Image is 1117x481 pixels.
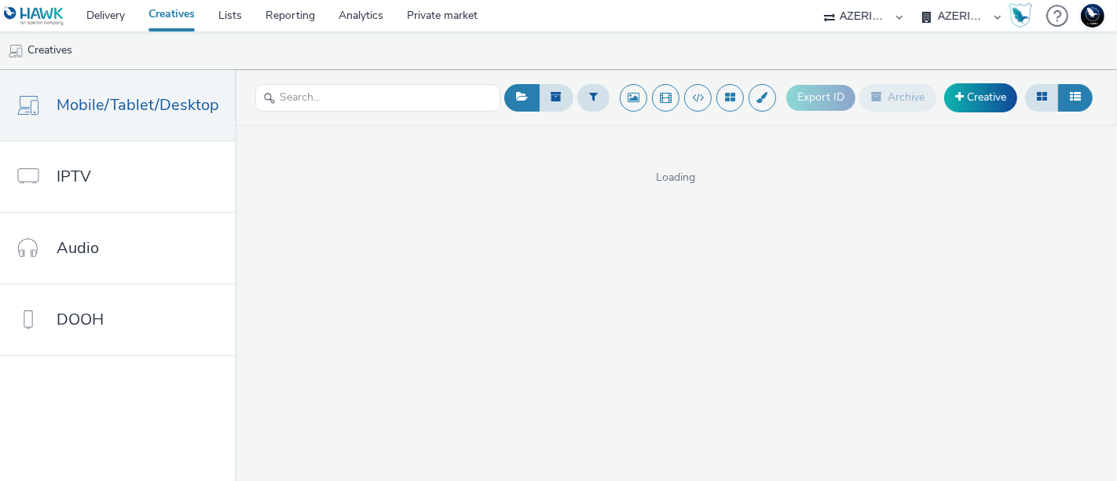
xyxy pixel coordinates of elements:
button: Table [1058,84,1093,111]
img: Support Hawk [1081,4,1104,28]
span: IPTV [57,165,91,188]
img: Hawk Academy [1009,3,1032,28]
button: Archive [859,84,936,111]
button: Export ID [786,85,855,110]
img: undefined Logo [4,6,64,26]
input: Search... [255,84,500,112]
span: Mobile/Tablet/Desktop [57,94,219,116]
span: Loading [235,170,1117,185]
img: mobile [8,43,24,59]
button: Grid [1025,84,1059,111]
span: Audio [57,237,99,259]
span: DOOH [57,308,104,331]
a: Creative [944,83,1017,112]
a: Hawk Academy [1009,3,1038,28]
